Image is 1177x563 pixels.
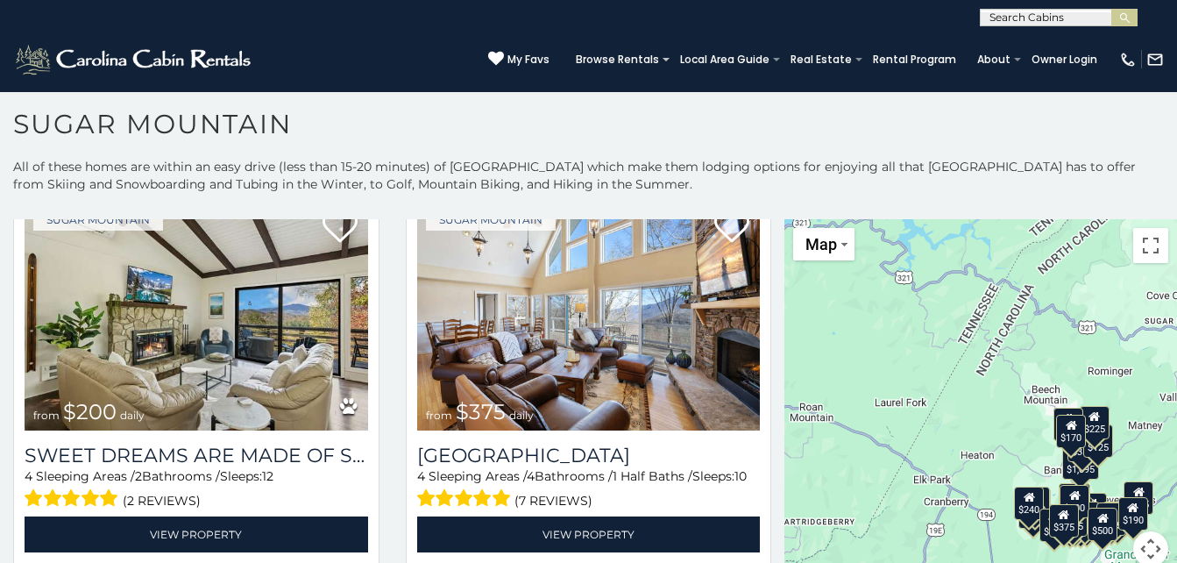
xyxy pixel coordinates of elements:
div: $155 [1124,481,1154,515]
span: 4 [25,468,32,484]
button: Change map style [793,228,854,260]
div: $170 [1057,415,1087,448]
img: White-1-2.png [13,42,256,77]
div: $650 [1039,509,1069,542]
div: Sleeping Areas / Bathrooms / Sleeps: [25,467,368,512]
h3: Little Sugar Haven [417,444,761,467]
div: $190 [1118,497,1148,531]
a: Real Estate [782,47,861,72]
a: Sweet Dreams Are Made Of Skis [25,444,368,467]
span: $200 [63,399,117,424]
span: 4 [527,468,535,484]
a: Add to favorites [714,210,749,247]
a: About [968,47,1019,72]
div: Sleeping Areas / Bathrooms / Sleeps: [417,467,761,512]
div: $500 [1088,508,1118,541]
div: $300 [1060,485,1089,518]
span: My Favs [507,52,550,68]
span: 1 Half Baths / [613,468,692,484]
div: $225 [1080,406,1110,439]
a: Little Sugar Haven from $375 daily [417,200,761,430]
div: $240 [1053,408,1083,441]
span: $375 [456,399,506,424]
span: from [426,409,452,422]
span: daily [120,409,145,422]
span: daily [509,409,534,422]
div: $195 [1097,502,1127,536]
span: 12 [262,468,273,484]
img: Sweet Dreams Are Made Of Skis [25,200,368,430]
div: $125 [1084,424,1114,458]
span: (7 reviews) [514,489,592,512]
img: mail-regular-white.png [1146,51,1164,68]
img: Little Sugar Haven [417,200,761,430]
a: Sugar Mountain [33,209,163,231]
span: 10 [734,468,747,484]
a: Owner Login [1023,47,1106,72]
button: Toggle fullscreen view [1133,228,1168,263]
span: 2 [135,468,142,484]
div: $240 [1014,487,1044,520]
span: Map [805,235,837,253]
a: Sweet Dreams Are Made Of Skis from $200 daily [25,200,368,430]
div: $190 [1060,483,1089,517]
span: 4 [417,468,425,484]
img: phone-regular-white.png [1119,51,1137,68]
a: Sugar Mountain [426,209,556,231]
a: View Property [417,517,761,552]
span: from [33,409,60,422]
a: Add to favorites [323,210,358,247]
a: Local Area Guide [671,47,778,72]
div: $375 [1049,504,1079,538]
a: [GEOGRAPHIC_DATA] [417,444,761,467]
a: Browse Rentals [567,47,668,72]
a: My Favs [488,51,550,68]
div: $200 [1077,493,1107,526]
a: Rental Program [864,47,965,72]
div: $1,095 [1062,446,1099,480]
a: View Property [25,517,368,552]
span: (2 reviews) [123,489,201,512]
